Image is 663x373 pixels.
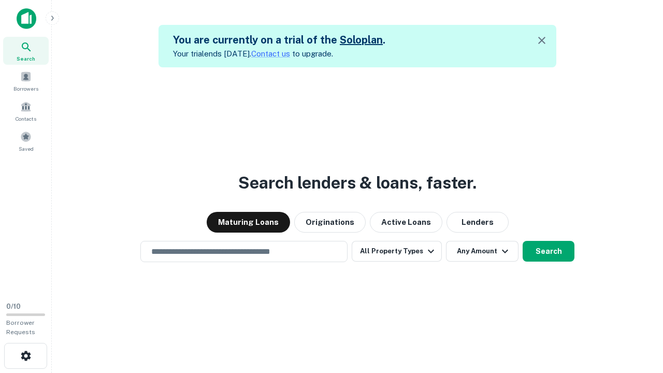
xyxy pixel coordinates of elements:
[611,290,663,340] iframe: Chat Widget
[19,145,34,153] span: Saved
[446,212,509,233] button: Lenders
[523,241,574,262] button: Search
[173,32,385,48] h5: You are currently on a trial of the .
[13,84,38,93] span: Borrowers
[352,241,442,262] button: All Property Types
[294,212,366,233] button: Originations
[6,319,35,336] span: Borrower Requests
[17,8,36,29] img: capitalize-icon.png
[173,48,385,60] p: Your trial ends [DATE]. to upgrade.
[446,241,518,262] button: Any Amount
[3,97,49,125] a: Contacts
[3,37,49,65] a: Search
[6,303,21,310] span: 0 / 10
[370,212,442,233] button: Active Loans
[207,212,290,233] button: Maturing Loans
[238,170,477,195] h3: Search lenders & loans, faster.
[3,127,49,155] a: Saved
[3,67,49,95] a: Borrowers
[340,34,383,46] a: Soloplan
[251,49,290,58] a: Contact us
[17,54,35,63] span: Search
[16,114,36,123] span: Contacts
